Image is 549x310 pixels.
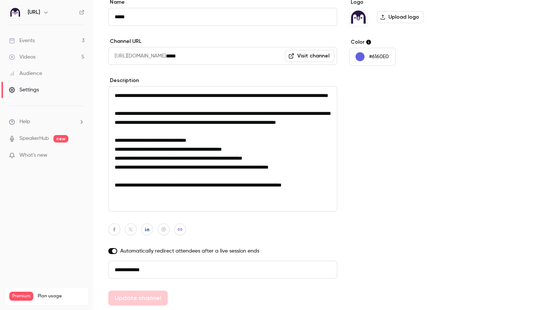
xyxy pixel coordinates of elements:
span: [URL][DOMAIN_NAME] [108,47,166,65]
span: Plan usage [38,293,84,299]
a: SpeakerHub [19,135,49,143]
div: Audience [9,70,42,77]
div: Videos [9,53,35,61]
label: Color [349,38,464,46]
span: What's new [19,151,47,159]
a: Visit channel [285,50,334,62]
div: Settings [9,86,39,94]
label: Automatically redirect attendees after a live session ends [108,247,337,255]
span: Help [19,118,30,126]
button: #6160E0 [349,48,396,66]
iframe: Noticeable Trigger [75,152,84,159]
img: Ed.ai [350,8,367,26]
p: #6160E0 [369,53,389,60]
span: new [53,135,68,143]
label: Channel URL [108,38,337,45]
label: Upload logo [377,11,424,23]
span: Premium [9,292,33,301]
div: Events [9,37,35,44]
h6: [URL] [28,9,40,16]
img: Ed.ai [9,6,21,18]
li: help-dropdown-opener [9,118,84,126]
label: Description [108,77,337,84]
